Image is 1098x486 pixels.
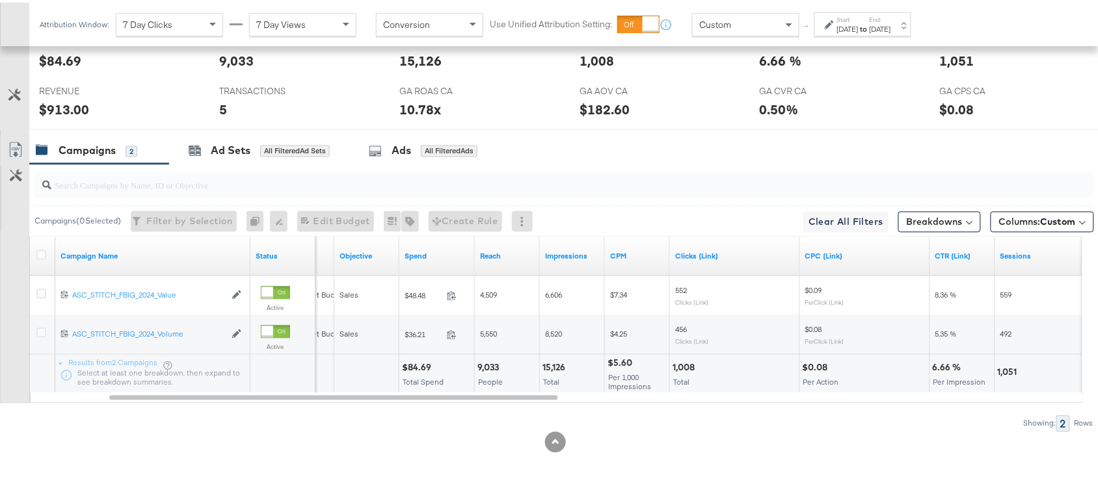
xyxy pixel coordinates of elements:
a: The number of clicks on links appearing on your ad or Page that direct people to your sites off F... [675,249,795,259]
span: 8,520 [545,327,562,337]
span: Clear All Filters [809,212,883,228]
a: ASC_STITCH_FBIG_2024_Value [72,288,225,299]
div: Rows [1074,416,1094,426]
a: ASC_STITCH_FBIG_2024_Volume [72,327,225,338]
span: TRANSACTIONS [219,83,317,95]
span: $0.09 [805,283,822,293]
div: 1,051 [940,49,974,68]
span: Custom [699,16,731,28]
div: $0.08 [940,98,974,117]
a: The number of times your ad was served. On mobile apps an ad is counted as served the first time ... [545,249,600,259]
span: GA AOV CA [580,83,677,95]
sub: Clicks (Link) [675,335,708,343]
div: 1,008 [673,359,699,372]
span: 6,606 [545,288,562,298]
a: The average cost you've paid to have 1,000 impressions of your ad. [610,249,665,259]
span: GA CPS CA [940,83,1038,95]
span: Total [543,375,559,385]
div: All Filtered Ads [421,143,477,155]
div: Campaigns ( 0 Selected) [34,213,121,225]
div: Campaigns [59,141,116,156]
div: 1,008 [580,49,614,68]
span: 8.36 % [935,288,957,298]
button: Clear All Filters [803,209,889,230]
span: People [478,375,503,385]
div: Attribution Window: [39,18,109,27]
span: $0.08 [805,322,822,332]
div: 15,126 [542,359,569,372]
span: GA ROAS CA [399,83,497,95]
span: 456 [675,322,687,332]
div: Ad Sets [211,141,250,156]
div: 0.50% [760,98,799,117]
span: REVENUE [39,83,137,95]
div: $84.69 [39,49,81,68]
div: $84.69 [402,359,435,372]
span: GA CVR CA [760,83,857,95]
div: [DATE] [837,21,859,32]
a: Your campaign's objective. [340,249,394,259]
span: $7.34 [610,288,627,298]
div: 0 [247,209,270,229]
div: $913.00 [39,98,89,117]
button: Breakdowns [898,209,981,230]
span: 559 [1000,288,1012,298]
span: $4.25 [610,327,627,337]
div: ASC_STITCH_FBIG_2024_Volume [72,327,225,337]
span: Per Action [803,375,839,385]
div: $0.08 [803,359,832,372]
label: Active [261,301,290,310]
span: 5,550 [480,327,497,337]
span: Columns: [999,213,1076,226]
label: Start: [837,13,859,21]
span: ↑ [801,22,813,27]
div: 9,033 [219,49,254,68]
span: 552 [675,283,687,293]
div: 6.66 % [760,49,802,68]
div: 9,033 [477,359,503,372]
span: Per Impression [933,375,986,385]
span: 7 Day Views [256,16,306,28]
a: The number of clicks received on a link in your ad divided by the number of impressions. [935,249,990,259]
label: Active [261,340,290,349]
label: End: [870,13,891,21]
div: Showing: [1023,416,1056,426]
label: Use Unified Attribution Setting: [490,16,612,28]
a: The number of people your ad was served to. [480,249,535,259]
span: 4,509 [480,288,497,298]
div: 2 [1056,413,1070,429]
div: $5.60 [608,355,636,367]
div: All Filtered Ad Sets [260,143,330,155]
div: 5 [219,98,227,117]
button: Columns:Custom [991,209,1094,230]
div: Ads [392,141,411,156]
span: 5.35 % [935,327,957,337]
sub: Per Click (Link) [805,335,844,343]
div: $182.60 [580,98,630,117]
div: 10.78x [399,98,441,117]
span: Custom [1041,214,1076,225]
a: Shows the current state of your Ad Campaign. [256,249,310,259]
div: 1,051 [998,364,1021,376]
a: The total amount spent to date. [405,249,470,259]
strong: to [859,21,870,31]
input: Search Campaigns by Name, ID or Objective [51,165,998,190]
div: [DATE] [870,21,891,32]
div: 15,126 [399,49,442,68]
div: 6.66 % [933,359,965,372]
span: Sales [340,288,358,298]
a: The average cost for each link click you've received from your ad. [805,249,925,259]
span: Total Spend [403,375,444,385]
div: 2 [126,144,137,155]
span: Conversion [383,16,430,28]
div: ASC_STITCH_FBIG_2024_Value [72,288,225,298]
sub: Clicks (Link) [675,296,708,304]
span: Sales [340,327,358,337]
span: $36.21 [405,327,442,337]
sub: Per Click (Link) [805,296,844,304]
span: Total [673,375,690,385]
span: 492 [1000,327,1012,337]
span: Per 1,000 Impressions [608,370,651,389]
span: 7 Day Clicks [123,16,172,28]
span: $48.48 [405,288,442,298]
